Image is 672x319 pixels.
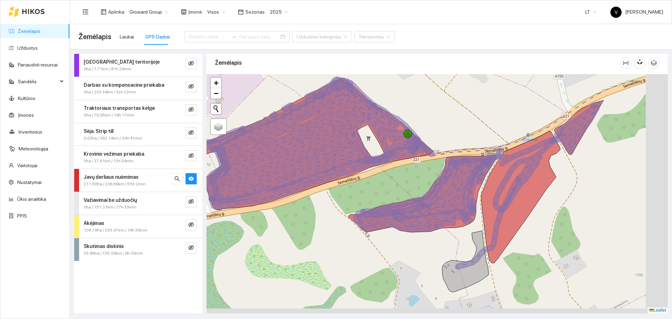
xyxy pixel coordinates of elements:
button: eye-invisible [185,196,197,207]
span: eye-invisible [188,130,194,136]
a: PPIS [17,213,27,219]
span: Aplinka : [108,8,125,16]
strong: Javų derliaus nuėmimas [84,174,139,180]
span: 104.79ha / 235.07km / 14h 36min [84,227,147,234]
span: 211.56ha / 236.69km / 55h 2min [84,181,146,187]
span: swap-right [231,34,237,40]
span: eye-invisible [188,199,194,205]
button: eye-invisible [185,242,197,254]
button: eye-invisible [185,58,197,69]
span: eye-invisible [188,107,194,113]
span: 0ha / 220.34km / 32h 22min [84,89,136,95]
a: Zoom out [211,88,221,99]
span: Sezonas : [245,8,266,16]
span: to [231,34,237,40]
strong: Darbas su kompensacine priekaba [84,82,164,88]
span: Sandėlis [18,75,58,88]
span: 33.86ha / 135.56km / 9h 39min [84,250,143,257]
button: eye [185,173,197,184]
strong: Skutimas diskinis [84,243,124,249]
span: search [174,176,180,183]
div: [GEOGRAPHIC_DATA] teritorijoje0ha / 7.71km / 81h 29mineye-invisible [74,54,202,77]
a: Ūkio analitika [17,196,46,202]
strong: Sėja. Strip till [84,128,113,134]
span: 0.03ha / 262.14km / 30h 41min [84,135,142,142]
span: eye-invisible [188,61,194,67]
strong: Akėjimas [84,220,104,226]
button: eye-invisible [185,150,197,161]
a: Nustatymai [17,179,42,185]
button: eye-invisible [185,127,197,139]
a: Užduotys [17,45,38,51]
span: 0ha / 79.95km / 18h 17min [84,112,134,119]
span: eye-invisible [188,84,194,90]
div: Darbas su kompensacine priekaba0ha / 220.34km / 32h 22mineye-invisible [74,77,202,100]
div: GPS Darbai [145,33,170,41]
span: 0ha / 37.61km / 13h 34min [84,158,134,164]
button: column-width [620,57,631,69]
strong: Traktoriaus transportas kelyje [84,105,155,111]
span: 0ha / 151.21km / 77h 33min [84,204,136,211]
span: V [615,7,618,18]
span: eye [188,176,194,183]
button: menu-fold [78,5,92,19]
span: LT [585,7,596,17]
span: [PERSON_NAME] [610,9,663,15]
span: eye-invisible [188,153,194,159]
span: + [214,78,218,87]
a: Vartotojai [17,163,37,168]
span: calendar [238,9,244,15]
span: eye-invisible [188,245,194,251]
span: Žemėlapis [78,31,111,42]
input: Pradžios data [189,33,228,41]
div: Skutimas diskinis33.86ha / 135.56km / 9h 39mineye-invisible [74,238,202,261]
span: 2025 [270,7,288,17]
span: Įmonė : [188,8,203,16]
div: Traktoriaus transportas kelyje0ha / 79.95km / 18h 17mineye-invisible [74,100,202,123]
a: Panaudoti resursai [18,62,58,68]
a: Įmonės [18,112,34,118]
a: Žemėlapis [18,28,41,34]
button: eye-invisible [185,219,197,231]
div: Krovinio vežimas priekaba0ha / 37.61km / 13h 34mineye-invisible [74,146,202,169]
span: menu-fold [82,9,89,15]
div: Žemėlapis [215,53,620,73]
a: Kultūros [18,95,35,101]
span: − [214,89,218,98]
strong: Važiavimai be užduočių [84,197,137,203]
input: Pabaigos data [239,33,279,41]
a: Zoom in [211,78,221,88]
div: Laukai [120,33,134,41]
strong: [GEOGRAPHIC_DATA] teritorijoje [84,59,160,65]
span: 0ha / 7.71km / 81h 29min [84,66,131,72]
span: Visos [207,7,225,17]
button: eye-invisible [185,104,197,115]
a: Leaflet [649,308,666,313]
div: Akėjimas104.79ha / 235.07km / 14h 36mineye-invisible [74,215,202,238]
a: Layers [211,119,226,134]
span: Groward Group [129,7,168,17]
button: Initiate a new search [211,104,221,114]
button: search [171,173,183,184]
div: Sėja. Strip till0.03ha / 262.14km / 30h 41mineye-invisible [74,123,202,146]
span: column-width [621,60,631,66]
span: shop [181,9,187,15]
div: Javų derliaus nuėmimas211.56ha / 236.69km / 55h 2minsearcheye [74,169,202,192]
div: Važiavimai be užduočių0ha / 151.21km / 77h 33mineye-invisible [74,192,202,215]
a: Inventorius [19,129,42,135]
button: eye-invisible [185,81,197,92]
strong: Krovinio vežimas priekaba [84,151,144,157]
span: eye-invisible [188,222,194,228]
span: layout [101,9,106,15]
a: Meteorologija [19,146,48,151]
